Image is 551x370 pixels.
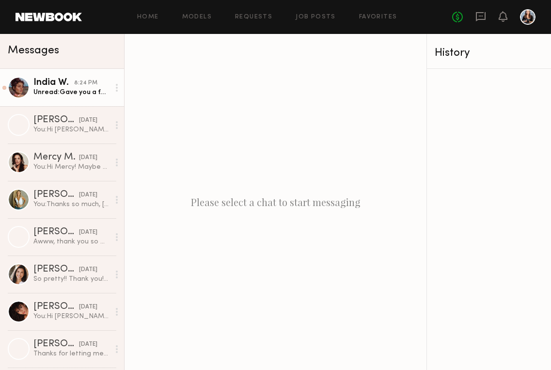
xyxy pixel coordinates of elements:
[33,237,110,246] div: Awww, thank you so much! Really appreciate it! Hope all is well!
[182,14,212,20] a: Models
[33,312,110,321] div: You: Hi [PERSON_NAME]! I'm [PERSON_NAME], I'm casting for a video shoot for a brand that makes gl...
[33,115,79,125] div: [PERSON_NAME]
[33,162,110,172] div: You: Hi Mercy! Maybe you remember me from a Party Beer shoot a couple of years ago?! Hope you are...
[125,34,426,370] div: Please select a chat to start messaging
[74,79,97,88] div: 8:24 PM
[33,349,110,358] div: Thanks for letting me know! Hope to work with you guys soon :)
[33,227,79,237] div: [PERSON_NAME]
[33,88,110,97] div: Unread: Gave you a follow!
[33,125,110,134] div: You: Hi [PERSON_NAME]! The link is here please see the folders that are titled Edits!
[137,14,159,20] a: Home
[79,303,97,312] div: [DATE]
[79,191,97,200] div: [DATE]
[33,200,110,209] div: You: Thanks so much, [PERSON_NAME]! That was fun and easy! Hope to book with you again soon! [GEO...
[235,14,272,20] a: Requests
[33,153,79,162] div: Mercy M.
[435,48,543,59] div: History
[33,78,74,88] div: India W.
[33,190,79,200] div: [PERSON_NAME]
[33,339,79,349] div: [PERSON_NAME]
[359,14,397,20] a: Favorites
[79,116,97,125] div: [DATE]
[8,45,59,56] span: Messages
[79,265,97,274] div: [DATE]
[79,340,97,349] div: [DATE]
[33,274,110,284] div: So pretty!! Thank you! 😊
[33,302,79,312] div: [PERSON_NAME]
[296,14,336,20] a: Job Posts
[33,265,79,274] div: [PERSON_NAME]
[79,228,97,237] div: [DATE]
[79,153,97,162] div: [DATE]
